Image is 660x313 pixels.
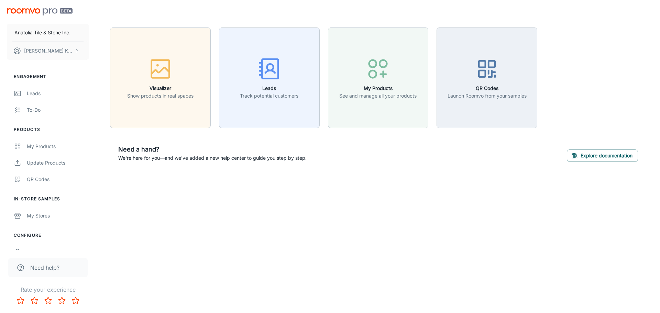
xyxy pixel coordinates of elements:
[7,24,89,42] button: Anatolia Tile & Stone Inc.
[14,29,70,36] p: Anatolia Tile & Stone Inc.
[7,42,89,60] button: [PERSON_NAME] Kundargi
[219,74,320,81] a: LeadsTrack potential customers
[7,8,73,15] img: Roomvo PRO Beta
[339,92,417,100] p: See and manage all your products
[27,106,89,114] div: To-do
[27,176,89,183] div: QR Codes
[118,154,307,162] p: We're here for you—and we've added a new help center to guide you step by step.
[127,92,194,100] p: Show products in real spaces
[448,92,527,100] p: Launch Roomvo from your samples
[328,27,429,128] button: My ProductsSee and manage all your products
[240,85,298,92] h6: Leads
[127,85,194,92] h6: Visualizer
[437,74,537,81] a: QR CodesLaunch Roomvo from your samples
[27,143,89,150] div: My Products
[24,47,73,55] p: [PERSON_NAME] Kundargi
[567,149,638,162] button: Explore documentation
[118,145,307,154] h6: Need a hand?
[567,152,638,158] a: Explore documentation
[219,27,320,128] button: LeadsTrack potential customers
[328,74,429,81] a: My ProductsSee and manage all your products
[339,85,417,92] h6: My Products
[27,159,89,167] div: Update Products
[27,90,89,97] div: Leads
[110,27,211,128] button: VisualizerShow products in real spaces
[448,85,527,92] h6: QR Codes
[437,27,537,128] button: QR CodesLaunch Roomvo from your samples
[240,92,298,100] p: Track potential customers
